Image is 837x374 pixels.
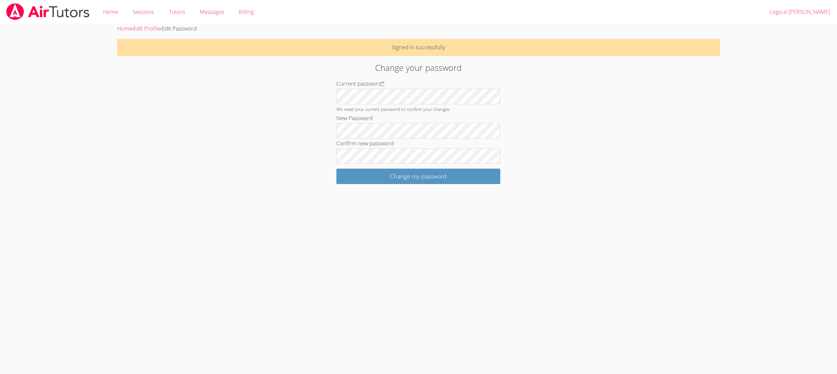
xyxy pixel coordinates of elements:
img: airtutors_banner-c4298cdbf04f3fff15de1276eac7730deb9818008684d7c2e4769d2f7ddbe033.png [6,3,90,20]
a: Home [117,25,132,32]
h2: Change your password [192,61,645,74]
label: Current password [336,80,385,87]
span: Edit Password [162,25,197,32]
span: Messages [200,8,224,15]
p: Signed in successfully [117,39,720,56]
a: Edit Profile [133,25,160,32]
abbr: required [382,80,385,87]
div: › › [117,24,720,33]
label: New Password [336,114,373,122]
input: Change my password [336,169,500,184]
label: Confirm new password [336,139,394,147]
small: We need your current password to confirm your changes [336,106,449,112]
